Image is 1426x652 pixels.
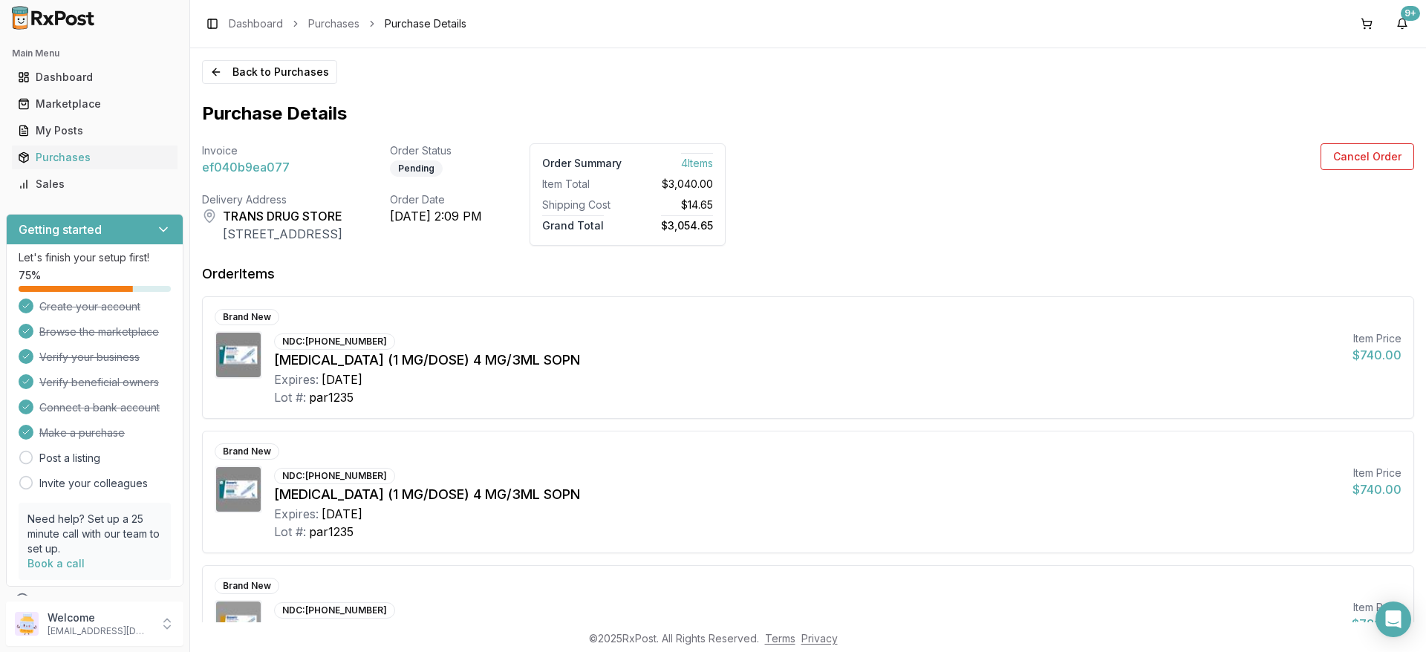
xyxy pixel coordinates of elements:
a: Privacy [801,632,838,645]
div: [STREET_ADDRESS] [223,225,342,243]
div: par1235 [309,388,354,406]
div: $780.00 [1352,615,1401,633]
div: Marketplace [18,97,172,111]
a: Sales [12,171,178,198]
button: 9+ [1390,12,1414,36]
a: Post a listing [39,451,100,466]
p: Let's finish your setup first! [19,250,171,265]
div: Pending [390,160,443,177]
img: RxPost Logo [6,6,101,30]
a: Dashboard [229,16,283,31]
div: Open Intercom Messenger [1375,602,1411,637]
h2: Main Menu [12,48,178,59]
div: Shipping Cost [542,198,622,212]
div: Brand New [215,578,279,594]
div: NDC: [PHONE_NUMBER] [274,333,395,350]
button: Sales [6,172,183,196]
span: Purchase Details [385,16,466,31]
div: Brand New [215,443,279,460]
div: [DATE] [322,505,362,523]
div: 9+ [1401,6,1420,21]
button: Support [6,587,183,613]
img: Ozempic (2 MG/DOSE) 8 MG/3ML SOPN [216,602,261,646]
a: Invite your colleagues [39,476,148,491]
a: Marketplace [12,91,178,117]
div: $740.00 [1352,480,1401,498]
a: Dashboard [12,64,178,91]
div: Brand New [215,309,279,325]
div: TRANS DRUG STORE [223,207,342,225]
button: Back to Purchases [202,60,337,84]
span: Connect a bank account [39,400,160,415]
span: $3,054.65 [661,215,713,232]
nav: breadcrumb [229,16,466,31]
div: [DATE] [322,371,362,388]
img: Ozempic (1 MG/DOSE) 4 MG/3ML SOPN [216,333,261,377]
div: My Posts [18,123,172,138]
div: [MEDICAL_DATA] (1 MG/DOSE) 4 MG/3ML SOPN [274,484,1341,505]
div: Item Price [1352,331,1401,346]
span: ef040b9ea077 [202,158,290,176]
div: $740.00 [1352,346,1401,364]
p: Welcome [48,610,151,625]
span: Verify your business [39,350,140,365]
span: Grand Total [542,215,604,232]
h1: Purchase Details [202,102,347,125]
span: Verify beneficial owners [39,375,159,390]
span: 4 Item s [681,153,713,169]
div: Delivery Address [202,192,342,207]
div: Purchases [18,150,172,165]
div: Sales [18,177,172,192]
div: [MEDICAL_DATA] (2 MG/DOSE) 8 MG/3ML SOPN [274,619,1340,639]
div: NDC: [PHONE_NUMBER] [274,468,395,484]
span: Browse the marketplace [39,325,159,339]
div: par1235 [309,523,354,541]
div: Item Price [1352,600,1401,615]
div: Item Total [542,177,622,192]
div: Order Status [390,143,482,158]
a: Purchases [308,16,359,31]
a: Purchases [12,144,178,171]
div: Item Price [1352,466,1401,480]
a: My Posts [12,117,178,144]
button: My Posts [6,119,183,143]
button: Purchases [6,146,183,169]
div: Expires: [274,371,319,388]
div: Lot #: [274,388,306,406]
button: Cancel Order [1321,143,1414,170]
span: $3,040.00 [662,177,713,192]
button: Marketplace [6,92,183,116]
div: Order Summary [542,156,622,171]
div: Dashboard [18,70,172,85]
div: Order Items [202,264,275,284]
p: [EMAIL_ADDRESS][DOMAIN_NAME] [48,625,151,637]
div: Invoice [202,143,342,158]
div: NDC: [PHONE_NUMBER] [274,602,395,619]
div: Lot #: [274,523,306,541]
span: 75 % [19,268,41,283]
img: User avatar [15,612,39,636]
a: Terms [765,632,795,645]
div: [MEDICAL_DATA] (1 MG/DOSE) 4 MG/3ML SOPN [274,350,1341,371]
div: Expires: [274,505,319,523]
p: Need help? Set up a 25 minute call with our team to set up. [27,512,162,556]
h3: Getting started [19,221,102,238]
a: Book a call [27,557,85,570]
div: Order Date [390,192,482,207]
span: Create your account [39,299,140,314]
span: Make a purchase [39,426,125,440]
div: $14.65 [634,198,713,212]
img: Ozempic (1 MG/DOSE) 4 MG/3ML SOPN [216,467,261,512]
button: Dashboard [6,65,183,89]
div: [DATE] 2:09 PM [390,207,482,225]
